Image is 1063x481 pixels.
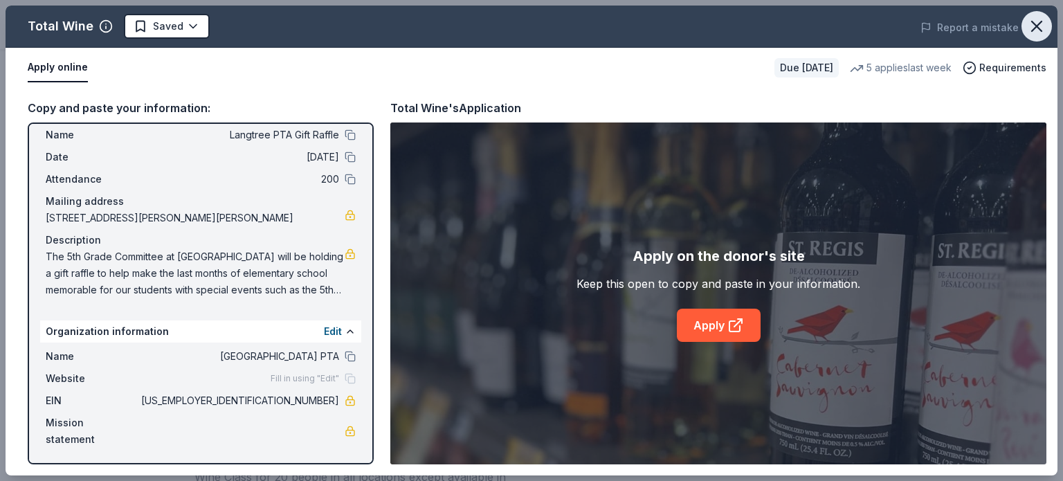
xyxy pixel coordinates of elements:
div: Mailing address [46,193,356,210]
div: Description [46,232,356,248]
span: The 5th Grade Committee at [GEOGRAPHIC_DATA] will be holding a gift raffle to help make the last ... [46,248,345,298]
a: Apply [677,309,761,342]
div: Total Wine's Application [390,99,521,117]
span: [DATE] [138,149,339,165]
span: [US_EMPLOYER_IDENTIFICATION_NUMBER] [138,392,339,409]
span: Attendance [46,171,138,188]
button: Edit [324,323,342,340]
span: EIN [46,392,138,409]
div: Apply on the donor's site [633,245,805,267]
span: Name [46,348,138,365]
span: Date [46,149,138,165]
span: 200 [138,171,339,188]
button: Report a mistake [920,19,1019,36]
div: Organization information [40,320,361,343]
span: [STREET_ADDRESS][PERSON_NAME][PERSON_NAME] [46,210,345,226]
span: Fill in using "Edit" [271,373,339,384]
button: Saved [124,14,210,39]
span: [GEOGRAPHIC_DATA] PTA [138,348,339,365]
div: Keep this open to copy and paste in your information. [576,275,860,292]
div: Copy and paste your information: [28,99,374,117]
span: Requirements [979,60,1046,76]
span: Langtree PTA Gift Raffle [138,127,339,143]
span: Website [46,370,138,387]
div: Due [DATE] [774,58,839,78]
span: Name [46,127,138,143]
span: Saved [153,18,183,35]
button: Apply online [28,53,88,82]
button: Requirements [963,60,1046,76]
div: 5 applies last week [850,60,952,76]
div: Total Wine [28,15,93,37]
span: Mission statement [46,415,138,448]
